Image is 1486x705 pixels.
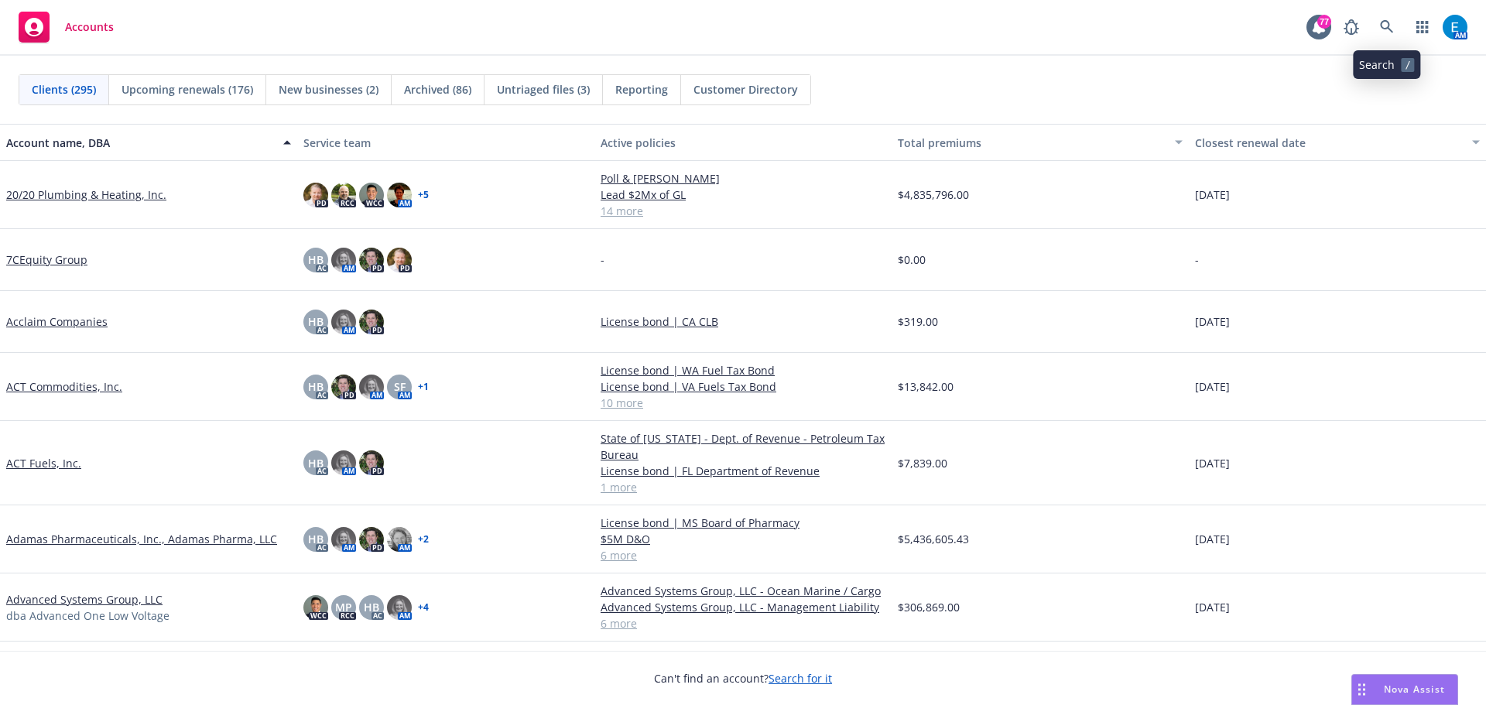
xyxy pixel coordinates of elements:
a: $5M D&O [601,531,885,547]
a: Advanced Systems Group, LLC [6,591,163,607]
span: New businesses (2) [279,81,378,98]
div: Total premiums [898,135,1166,151]
span: [DATE] [1195,531,1230,547]
span: [DATE] [1195,378,1230,395]
a: Search [1371,12,1402,43]
span: HB [308,455,324,471]
span: HB [308,313,324,330]
span: Untriaged files (3) [497,81,590,98]
a: State of [US_STATE] - Dept. of Revenue - Petroleum Tax Bureau [601,430,885,463]
a: License bond | FL Department of Revenue [601,463,885,479]
span: [DATE] [1195,599,1230,615]
span: Customer Directory [693,81,798,98]
img: photo [359,183,384,207]
div: Account name, DBA [6,135,274,151]
span: Reporting [615,81,668,98]
span: - [601,252,604,268]
span: MP [335,599,352,615]
div: Service team [303,135,588,151]
img: photo [387,595,412,620]
a: ACT Fuels, Inc. [6,455,81,471]
button: Total premiums [892,124,1189,161]
img: photo [331,375,356,399]
a: 7CEquity Group [6,252,87,268]
div: Drag to move [1352,675,1371,704]
img: photo [359,248,384,272]
img: photo [359,375,384,399]
img: photo [359,527,384,552]
img: photo [331,248,356,272]
div: Active policies [601,135,885,151]
img: photo [303,183,328,207]
span: $5,436,605.43 [898,531,969,547]
button: Closest renewal date [1189,124,1486,161]
img: photo [387,527,412,552]
a: + 1 [418,382,429,392]
span: Upcoming renewals (176) [122,81,253,98]
img: photo [387,183,412,207]
a: Advanced Systems Group, LLC - Management Liability [601,599,885,615]
a: + 2 [418,535,429,544]
span: Accounts [65,21,114,33]
img: photo [1443,15,1467,39]
a: + 4 [418,603,429,612]
button: Nova Assist [1351,674,1458,705]
span: Can't find an account? [654,670,832,686]
img: photo [359,450,384,475]
div: Closest renewal date [1195,135,1463,151]
a: Adamas Pharmaceuticals, Inc., Adamas Pharma, LLC [6,531,277,547]
a: 20/20 Plumbing & Heating, Inc. [6,187,166,203]
span: Clients (295) [32,81,96,98]
a: License bond | MS Board of Pharmacy [601,515,885,531]
span: SF [394,378,406,395]
a: Acclaim Companies [6,313,108,330]
button: Active policies [594,124,892,161]
a: Lead $2Mx of GL [601,187,885,203]
div: 77 [1317,15,1331,29]
a: Poll & [PERSON_NAME] [601,170,885,187]
img: photo [359,310,384,334]
a: 14 more [601,203,885,219]
span: [DATE] [1195,455,1230,471]
a: Search for it [769,671,832,686]
a: 10 more [601,395,885,411]
a: ACT Commodities, Inc. [6,378,122,395]
img: photo [331,450,356,475]
span: $0.00 [898,252,926,268]
a: License bond | CA CLB [601,313,885,330]
a: Report a Bug [1336,12,1367,43]
span: $319.00 [898,313,938,330]
a: Switch app [1407,12,1438,43]
img: photo [331,310,356,334]
span: dba Advanced One Low Voltage [6,607,169,624]
span: HB [364,599,379,615]
img: photo [331,527,356,552]
span: [DATE] [1195,187,1230,203]
span: [DATE] [1195,313,1230,330]
img: photo [303,595,328,620]
span: Nova Assist [1384,683,1445,696]
a: 1 more [601,479,885,495]
span: HB [308,378,324,395]
span: HB [308,531,324,547]
span: - [1195,252,1199,268]
span: HB [308,252,324,268]
a: License bond | WA Fuel Tax Bond [601,362,885,378]
a: License bond | VA Fuels Tax Bond [601,378,885,395]
a: 6 more [601,615,885,631]
a: 6 more [601,547,885,563]
span: $13,842.00 [898,378,954,395]
img: photo [331,183,356,207]
span: Archived (86) [404,81,471,98]
button: Service team [297,124,594,161]
span: $306,869.00 [898,599,960,615]
a: Accounts [12,5,120,49]
a: Advanced Systems Group, LLC - Ocean Marine / Cargo [601,583,885,599]
span: $7,839.00 [898,455,947,471]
